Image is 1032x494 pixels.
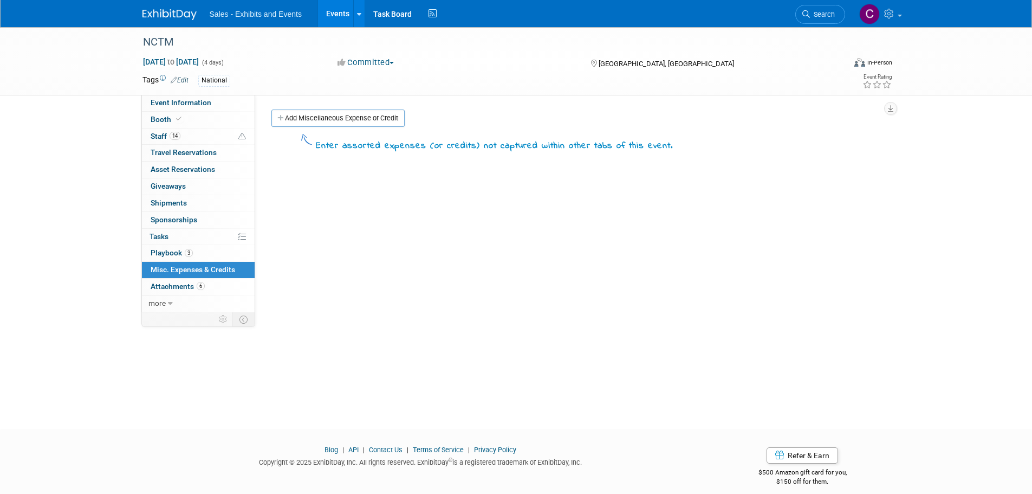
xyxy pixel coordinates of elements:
[404,446,411,454] span: |
[142,455,699,467] div: Copyright © 2025 ExhibitDay, Inc. All rights reserved. ExhibitDay is a registered trademark of Ex...
[201,59,224,66] span: (4 days)
[171,76,189,84] a: Edit
[142,178,255,195] a: Giveaways
[781,56,893,73] div: Event Format
[151,115,184,124] span: Booth
[316,140,673,153] div: Enter assorted expenses (or credits) not captured within other tabs of this event.
[369,446,403,454] a: Contact Us
[340,446,347,454] span: |
[449,457,452,463] sup: ®
[151,215,197,224] span: Sponsorships
[142,145,255,161] a: Travel Reservations
[715,477,890,486] div: $150 off for them.
[854,58,865,67] img: Format-Inperson.png
[271,110,405,127] a: Add Miscellaneous Expense or Credit
[142,57,199,67] span: [DATE] [DATE]
[142,212,255,228] a: Sponsorships
[142,9,197,20] img: ExhibitDay
[176,116,181,122] i: Booth reservation complete
[150,232,168,241] span: Tasks
[238,132,246,142] span: Potential Scheduling Conflict -- at least one attendee is tagged in another overlapping event.
[360,446,367,454] span: |
[151,198,187,207] span: Shipments
[151,165,215,174] span: Asset Reservations
[413,446,464,454] a: Terms of Service
[142,262,255,278] a: Misc. Expenses & Credits
[465,446,472,454] span: |
[862,74,892,80] div: Event Rating
[139,33,829,52] div: NCTM
[810,10,835,18] span: Search
[185,249,193,257] span: 3
[170,132,180,140] span: 14
[142,245,255,261] a: Playbook3
[795,5,845,24] a: Search
[166,57,176,66] span: to
[151,132,180,140] span: Staff
[767,447,838,464] a: Refer & Earn
[334,57,398,68] button: Committed
[232,312,255,326] td: Toggle Event Tabs
[142,195,255,211] a: Shipments
[867,59,892,67] div: In-Person
[151,148,217,157] span: Travel Reservations
[142,95,255,111] a: Event Information
[859,4,880,24] img: Courtney Woodberry
[474,446,516,454] a: Privacy Policy
[151,282,205,291] span: Attachments
[142,74,189,87] td: Tags
[715,461,890,486] div: $500 Amazon gift card for you,
[348,446,359,454] a: API
[142,296,255,312] a: more
[214,312,233,326] td: Personalize Event Tab Strip
[151,98,211,107] span: Event Information
[599,60,734,68] span: [GEOGRAPHIC_DATA], [GEOGRAPHIC_DATA]
[210,10,302,18] span: Sales - Exhibits and Events
[142,129,255,145] a: Staff14
[197,282,205,290] span: 6
[151,182,186,190] span: Giveaways
[142,279,255,295] a: Attachments6
[148,299,166,307] span: more
[198,75,230,86] div: National
[151,248,193,257] span: Playbook
[142,112,255,128] a: Booth
[151,265,235,274] span: Misc. Expenses & Credits
[142,229,255,245] a: Tasks
[324,446,338,454] a: Blog
[142,162,255,178] a: Asset Reservations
